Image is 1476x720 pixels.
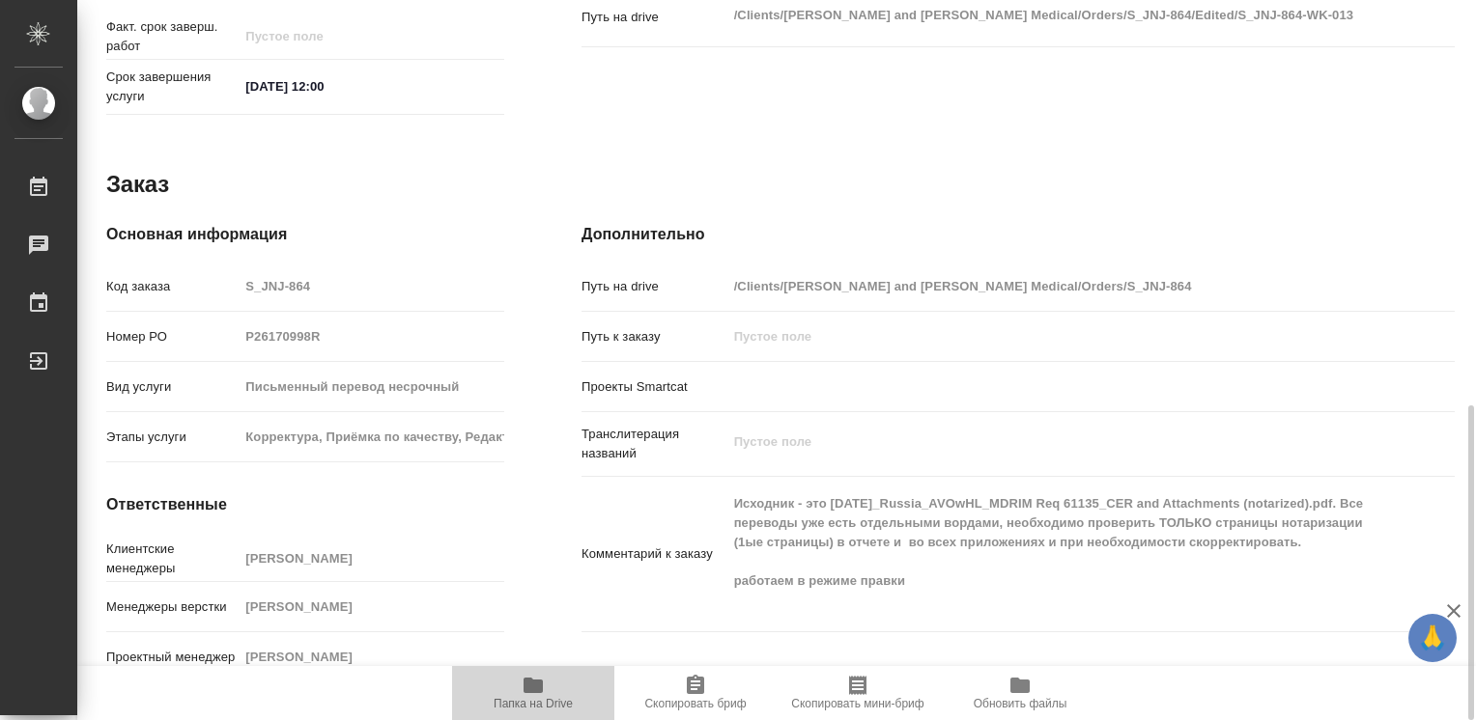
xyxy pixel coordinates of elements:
p: Этапы услуги [106,428,239,447]
input: Пустое поле [239,593,504,621]
button: Папка на Drive [452,666,614,720]
input: Пустое поле [239,643,504,671]
button: Скопировать бриф [614,666,777,720]
p: Путь к заказу [582,327,727,346]
span: 🙏 [1416,618,1449,658]
p: Номер РО [106,327,239,346]
input: ✎ Введи что-нибудь [239,72,408,100]
p: Проектный менеджер [106,648,239,667]
p: Путь на drive [582,277,727,296]
p: Клиентские менеджеры [106,540,239,578]
p: Код заказа [106,277,239,296]
input: Пустое поле [239,22,408,50]
input: Пустое поле [239,272,504,300]
p: Срок завершения услуги [106,68,239,106]
h4: Дополнительно [582,223,1455,246]
p: Вид услуги [106,377,239,397]
p: Комментарий к заказу [582,544,727,564]
p: Проекты Smartcat [582,377,727,397]
h4: Ответственные [106,493,504,516]
span: Скопировать мини-бриф [791,697,923,710]
h2: Заказ [106,169,169,200]
input: Пустое поле [239,373,504,401]
p: Транслитерация названий [582,425,727,463]
p: Путь на drive [582,8,727,27]
input: Пустое поле [727,322,1382,350]
input: Пустое поле [727,272,1382,300]
p: Факт. срок заверш. работ [106,17,239,56]
span: Папка на Drive [494,697,573,710]
button: Скопировать мини-бриф [777,666,939,720]
button: 🙏 [1408,614,1457,662]
input: Пустое поле [239,423,504,451]
button: Обновить файлы [939,666,1101,720]
h4: Основная информация [106,223,504,246]
p: Менеджеры верстки [106,597,239,617]
input: Пустое поле [239,544,504,572]
input: Пустое поле [239,322,504,350]
span: Скопировать бриф [644,697,746,710]
textarea: Исходник - это [DATE]_Russia_AVOwHL_MDRIM Req 61135_CER and Attachments (notarized).pdf. Все пере... [727,487,1382,617]
span: Обновить файлы [974,697,1067,710]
